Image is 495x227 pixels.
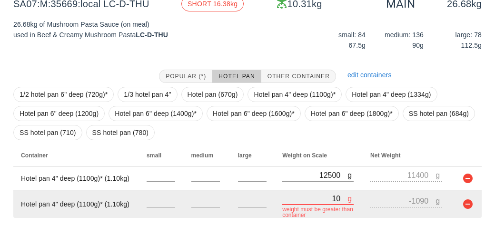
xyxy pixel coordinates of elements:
[451,144,482,167] th: Not sorted. Activate to sort ascending.
[147,152,161,159] span: small
[254,87,336,102] span: Hotel pan 4" deep (1100g)*
[115,106,197,121] span: Hotel pan 6" deep (1400g)*
[13,190,139,218] td: Hotel pan 4" deep (1100g)* (1.10kg)
[275,144,363,167] th: Weight on Scale: Not sorted. Activate to sort ascending.
[159,70,212,83] button: Popular (*)
[92,125,149,140] span: SS hotel pan (780)
[261,70,336,83] button: Other Container
[165,73,206,80] span: Popular (*)
[363,144,451,167] th: Net Weight: Not sorted. Activate to sort ascending.
[352,87,431,102] span: Hotel pan 4" deep (1334g)
[367,28,426,52] div: medium: 136 90g
[370,152,400,159] span: Net Weight
[124,87,171,102] span: 1/3 hotel pan 4"
[426,28,484,52] div: large: 78 112.5g
[309,28,367,52] div: small: 84 67.5g
[347,71,392,79] a: edit containers
[13,167,139,190] td: Hotel pan 4" deep (1100g)* (1.10kg)
[282,206,354,218] div: weight must be greater than container
[20,106,99,121] span: Hotel pan 6" deep (1200g)
[139,144,183,167] th: small: Not sorted. Activate to sort ascending.
[13,144,139,167] th: Container: Not sorted. Activate to sort ascending.
[347,192,354,205] div: g
[212,70,261,83] button: Hotel Pan
[267,73,330,80] span: Other Container
[136,31,168,39] strong: LC-D-THU
[188,87,238,102] span: Hotel pan (670g)
[347,169,354,181] div: g
[21,152,48,159] span: Container
[184,144,230,167] th: medium: Not sorted. Activate to sort ascending.
[409,106,469,121] span: SS hotel pan (684g)
[436,195,442,207] div: g
[238,152,252,159] span: large
[20,87,108,102] span: 1/2 hotel pan 6" deep (720g)*
[282,152,327,159] span: Weight on Scale
[311,106,393,121] span: Hotel pan 6" deep (1800g)*
[218,73,255,80] span: Hotel Pan
[20,125,76,140] span: SS hotel pan (710)
[213,106,295,121] span: Hotel pan 6" deep (1600g)*
[191,152,214,159] span: medium
[436,169,442,181] div: g
[8,13,247,60] div: 26.68kg of Mushroom Pasta Sauce (on meal) used in Beef & Creamy Mushroom Pasta
[230,144,275,167] th: large: Not sorted. Activate to sort ascending.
